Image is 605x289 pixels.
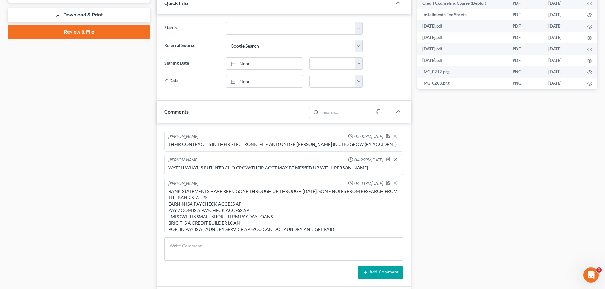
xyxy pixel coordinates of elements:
[508,55,543,66] td: PDF
[508,9,543,20] td: PDF
[168,134,198,140] div: [PERSON_NAME]
[417,78,508,89] td: IMG_0203.png
[168,181,198,187] div: [PERSON_NAME]
[417,9,508,20] td: Installments Fee Sheets
[168,165,399,171] div: WATCH WHAT IS PUT INTO CLIO GROW/THEIR ACCT MAY BE MESSED UP WITH [PERSON_NAME]
[508,43,543,55] td: PDF
[543,20,582,32] td: [DATE]
[164,108,189,115] span: Comments
[583,267,599,283] iframe: Intercom live chat
[543,32,582,43] td: [DATE]
[508,78,543,89] td: PNG
[417,43,508,55] td: [DATE].pdf
[508,20,543,32] td: PDF
[354,181,383,187] span: 04:31PM[DATE]
[543,55,582,66] td: [DATE]
[417,66,508,78] td: IMG_0212.png
[8,8,150,23] a: Download & Print
[310,58,355,70] input: -- : --
[543,9,582,20] td: [DATE]
[161,22,222,35] label: Status
[543,66,582,78] td: [DATE]
[354,157,383,163] span: 04:29PM[DATE]
[596,267,602,273] span: 1
[226,75,303,87] a: None
[8,25,150,39] a: Review & File
[354,134,383,140] span: 05:03PM[DATE]
[543,78,582,89] td: [DATE]
[417,32,508,43] td: [DATE].pdf
[508,32,543,43] td: PDF
[168,141,399,148] div: THEIR CONTRACT IS IN THEIR ELECTRONIC FILE AND UNDER [PERSON_NAME] IN CLIO GROW (BY ACCIDENT)
[543,43,582,55] td: [DATE]
[417,55,508,66] td: [DATE].pdf
[358,266,403,279] button: Add Comment
[226,58,303,70] a: None
[161,75,222,88] label: IC Date
[168,188,399,233] div: BANK STATEMENTS HAVE BEEN GONE THROUGH UP THROUGH [DATE]. SOME NOTES FROM RESEARCH FROM THE BANK ...
[417,20,508,32] td: [DATE].pdf
[161,57,222,70] label: Signing Date
[321,107,371,118] input: Search...
[161,40,222,52] label: Referral Source
[310,75,355,87] input: -- : --
[168,157,198,163] div: [PERSON_NAME]
[508,66,543,78] td: PNG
